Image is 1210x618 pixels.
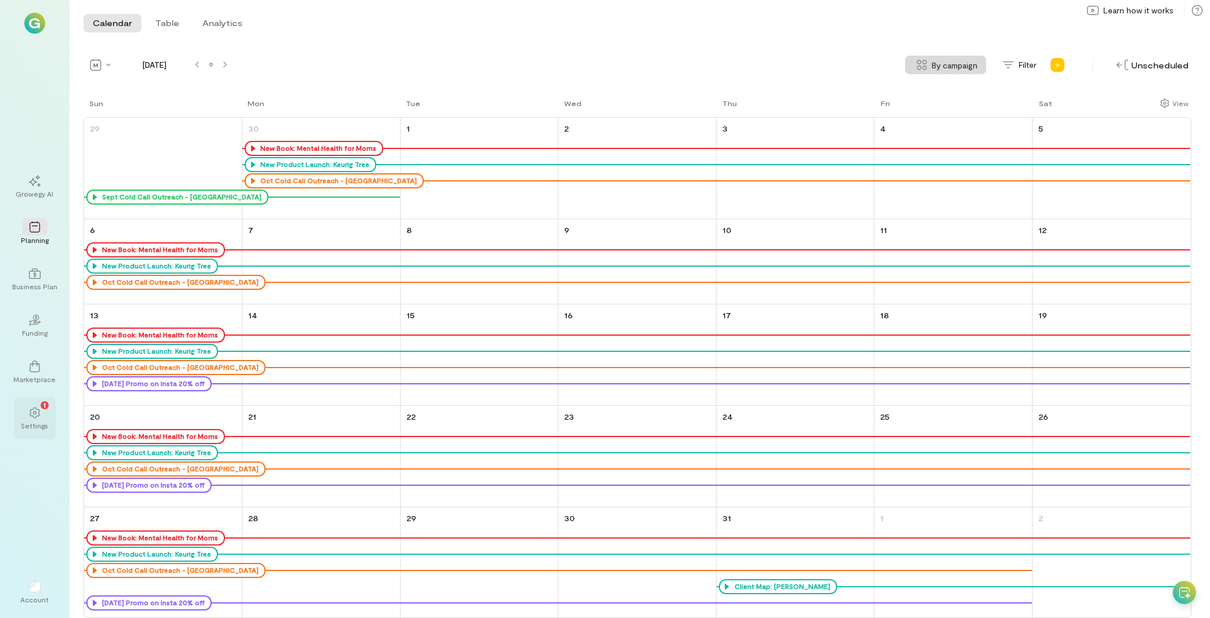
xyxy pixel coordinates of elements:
a: Growegy AI [14,166,56,208]
a: October 24, 2024 [720,408,735,425]
div: Sept Cold Call Outreach - [GEOGRAPHIC_DATA] [99,192,261,202]
td: October 10, 2024 [716,219,874,304]
div: New Product Launch: Keurig Tree [86,445,218,460]
div: New Product Launch: Keurig Tree [99,261,211,271]
a: October 2, 2024 [562,120,571,137]
div: New Book: Mental Health for Moms [99,533,218,543]
a: October 31, 2024 [720,510,733,526]
div: Sun [89,99,103,108]
a: October 12, 2024 [1036,221,1049,238]
div: New Book: Mental Health for Moms [86,328,225,343]
div: New Book: Mental Health for Moms [86,429,225,444]
td: October 23, 2024 [558,406,717,507]
div: Sat [1039,99,1052,108]
td: October 15, 2024 [400,304,558,406]
div: [DATE] Promo on Insta 20% off [99,379,205,388]
span: Learn how it works [1103,5,1173,16]
a: October 3, 2024 [720,120,730,137]
td: October 14, 2024 [242,304,401,406]
div: Marketplace [14,375,56,384]
a: October 27, 2024 [88,510,102,526]
td: October 9, 2024 [558,219,717,304]
div: Funding [22,328,48,337]
a: October 4, 2024 [878,120,888,137]
div: New Product Launch: Keurig Tree [86,259,218,274]
td: October 5, 2024 [1032,118,1190,219]
button: Table [146,14,188,32]
td: October 21, 2024 [242,406,401,507]
a: Tuesday [400,97,423,117]
td: October 13, 2024 [84,304,242,406]
a: October 6, 2024 [88,221,97,238]
a: October 5, 2024 [1036,120,1045,137]
a: October 9, 2024 [562,221,572,238]
td: October 11, 2024 [874,219,1033,304]
a: October 16, 2024 [562,307,575,323]
a: Thursday [717,97,739,117]
td: October 25, 2024 [874,406,1033,507]
td: October 4, 2024 [874,118,1033,219]
div: New Book: Mental Health for Moms [99,432,218,441]
td: October 18, 2024 [874,304,1033,406]
div: Oct Cold Call Outreach - [GEOGRAPHIC_DATA] [99,278,259,287]
a: Monday [242,97,267,117]
a: October 25, 2024 [878,408,892,425]
a: October 20, 2024 [88,408,102,425]
button: Calendar [83,14,141,32]
div: Oct Cold Call Outreach - [GEOGRAPHIC_DATA] [99,464,259,474]
div: Business Plan [12,282,57,291]
a: Marketplace [14,351,56,393]
div: Oct Cold Call Outreach - [GEOGRAPHIC_DATA] [86,461,266,477]
div: [DATE] Promo on Insta 20% off [86,478,212,493]
div: Oct Cold Call Outreach - [GEOGRAPHIC_DATA] [99,566,259,575]
a: November 2, 2024 [1036,510,1045,526]
div: New Product Launch: Keurig Tree [99,550,211,559]
a: October 19, 2024 [1036,307,1049,323]
div: Oct Cold Call Outreach - [GEOGRAPHIC_DATA] [86,360,266,375]
div: Tue [406,99,420,108]
div: [DATE] Promo on Insta 20% off [86,376,212,391]
div: [DATE] Promo on Insta 20% off [99,598,205,608]
div: Fri [881,99,890,108]
div: Oct Cold Call Outreach - [GEOGRAPHIC_DATA] [245,173,424,188]
a: October 21, 2024 [246,408,259,425]
td: October 3, 2024 [716,118,874,219]
td: October 26, 2024 [1032,406,1190,507]
a: Planning [14,212,56,254]
div: New Book: Mental Health for Moms [99,330,218,340]
div: New Book: Mental Health for Moms [257,144,376,153]
div: New Product Launch: Keurig Tree [86,344,218,359]
div: View [1172,98,1189,108]
td: October 6, 2024 [84,219,242,304]
div: Sept Cold Call Outreach - [GEOGRAPHIC_DATA] [86,190,268,205]
a: October 1, 2024 [404,120,412,137]
div: Growegy AI [16,189,54,198]
a: Sunday [83,97,106,117]
div: [DATE] Promo on Insta 20% off [99,481,205,490]
a: November 1, 2024 [878,510,886,526]
td: October 22, 2024 [400,406,558,507]
td: September 29, 2024 [84,118,242,219]
a: October 23, 2024 [562,408,576,425]
a: October 22, 2024 [404,408,418,425]
div: Oct Cold Call Outreach - [GEOGRAPHIC_DATA] [86,275,266,290]
td: October 8, 2024 [400,219,558,304]
a: October 11, 2024 [878,221,889,238]
a: October 28, 2024 [246,510,260,526]
div: New Book: Mental Health for Moms [245,141,383,156]
a: October 29, 2024 [404,510,419,526]
button: Analytics [193,14,252,32]
div: New Product Launch: Keurig Tree [99,347,211,356]
div: New Product Launch: Keurig Tree [86,547,218,562]
td: October 7, 2024 [242,219,401,304]
div: New Book: Mental Health for Moms [86,242,225,257]
div: [DATE] Promo on Insta 20% off [86,595,212,610]
a: Wednesday [558,97,584,117]
td: September 30, 2024 [242,118,401,219]
div: Show columns [1157,95,1191,111]
td: October 12, 2024 [1032,219,1190,304]
span: [DATE] [119,59,190,71]
a: October 13, 2024 [88,307,101,323]
div: Account [14,572,56,613]
a: October 14, 2024 [246,307,260,323]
